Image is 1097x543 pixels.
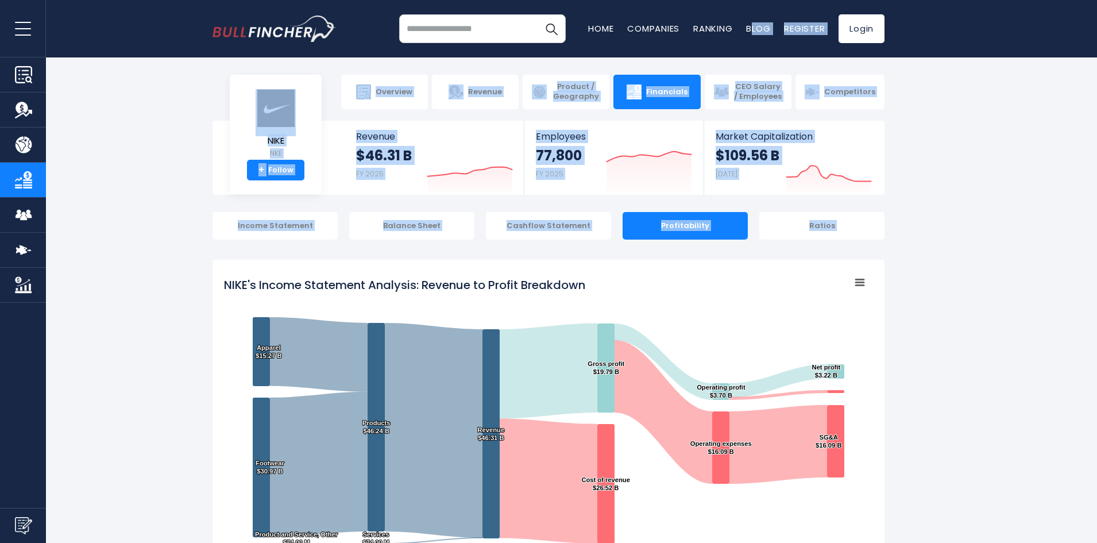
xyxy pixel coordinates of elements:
a: Companies [627,22,679,34]
tspan: NIKE's Income Statement Analysis: Revenue to Profit Breakdown [224,277,585,293]
a: Employees 77,800 FY 2025 [524,121,703,195]
span: CEO Salary / Employees [733,82,782,102]
small: NKE [256,148,296,159]
a: CEO Salary / Employees [705,75,791,109]
span: NIKE [256,136,296,146]
text: Products $46.24 B [362,419,391,434]
text: Footwear $30.97 B [256,460,284,475]
span: Revenue [356,131,513,142]
small: FY 2025 [356,169,384,179]
img: bullfincher logo [213,16,336,42]
a: Market Capitalization $109.56 B [DATE] [704,121,883,195]
span: Market Capitalization [716,131,872,142]
button: Search [537,14,566,43]
a: Product / Geography [523,75,609,109]
text: Revenue $46.31 B [478,426,505,441]
a: Revenue [432,75,519,109]
strong: 77,800 [536,147,582,164]
a: Home [588,22,613,34]
span: Competitors [824,87,875,97]
a: +Follow [247,160,304,180]
a: Revenue $46.31 B FY 2025 [345,121,524,195]
text: Cost of revenue $26.52 B [581,476,630,491]
span: Product / Geography [551,82,600,102]
a: Login [839,14,884,43]
div: Cashflow Statement [486,212,611,240]
div: Income Statement [213,212,338,240]
text: Operating profit $3.70 B [697,384,746,399]
div: Ratios [759,212,884,240]
a: Ranking [693,22,732,34]
a: Competitors [795,75,884,109]
a: Overview [341,75,428,109]
a: Go to homepage [213,16,336,42]
a: Financials [613,75,700,109]
text: Net profit $3.22 B [812,364,841,379]
text: Apparel $15.27 B [256,344,281,359]
small: FY 2025 [536,169,563,179]
a: Blog [746,22,770,34]
text: Gross profit $19.79 B [588,360,624,375]
span: Financials [646,87,687,97]
a: Register [784,22,825,34]
text: Operating expenses $16.09 B [690,440,752,455]
strong: $46.31 B [356,147,412,164]
span: Overview [376,87,412,97]
strong: + [258,165,264,175]
strong: $109.56 B [716,147,779,164]
span: Revenue [468,87,502,97]
a: NIKE NKE [255,88,296,160]
small: [DATE] [716,169,737,179]
span: Employees [536,131,692,142]
text: SG&A $16.09 B [816,434,841,449]
div: Balance Sheet [349,212,474,240]
div: Profitability [623,212,748,240]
